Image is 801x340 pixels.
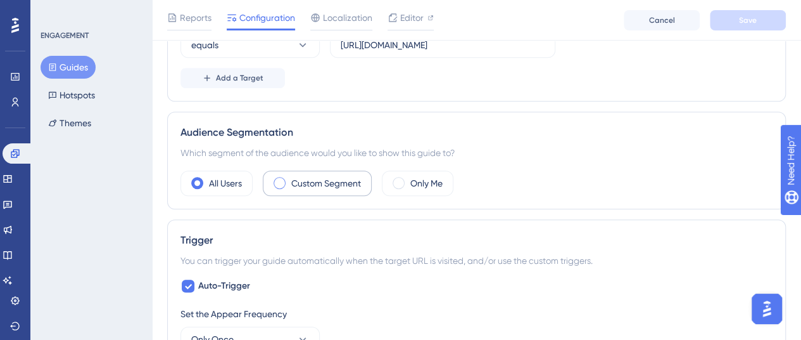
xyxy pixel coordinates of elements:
button: equals [180,32,320,58]
button: Save [710,10,786,30]
button: Hotspots [41,84,103,107]
input: yourwebsite.com/path [341,38,545,52]
button: Add a Target [180,68,285,88]
span: Need Help? [30,3,79,18]
div: You can trigger your guide automatically when the target URL is visited, and/or use the custom tr... [180,253,773,268]
button: Cancel [624,10,700,30]
div: Trigger [180,233,773,248]
div: Audience Segmentation [180,125,773,140]
span: Localization [323,10,372,25]
div: ENGAGEMENT [41,30,89,41]
span: equals [191,37,218,53]
span: Reports [180,10,211,25]
iframe: UserGuiding AI Assistant Launcher [748,290,786,328]
div: Set the Appear Frequency [180,306,773,322]
span: Editor [400,10,424,25]
label: Custom Segment [291,176,361,191]
button: Themes [41,112,99,134]
span: Add a Target [216,73,263,83]
span: Configuration [239,10,295,25]
label: Only Me [410,176,443,191]
label: All Users [209,176,242,191]
div: Which segment of the audience would you like to show this guide to? [180,145,773,160]
span: Auto-Trigger [198,278,250,294]
button: Guides [41,56,96,79]
span: Cancel [649,15,675,25]
span: Save [739,15,757,25]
